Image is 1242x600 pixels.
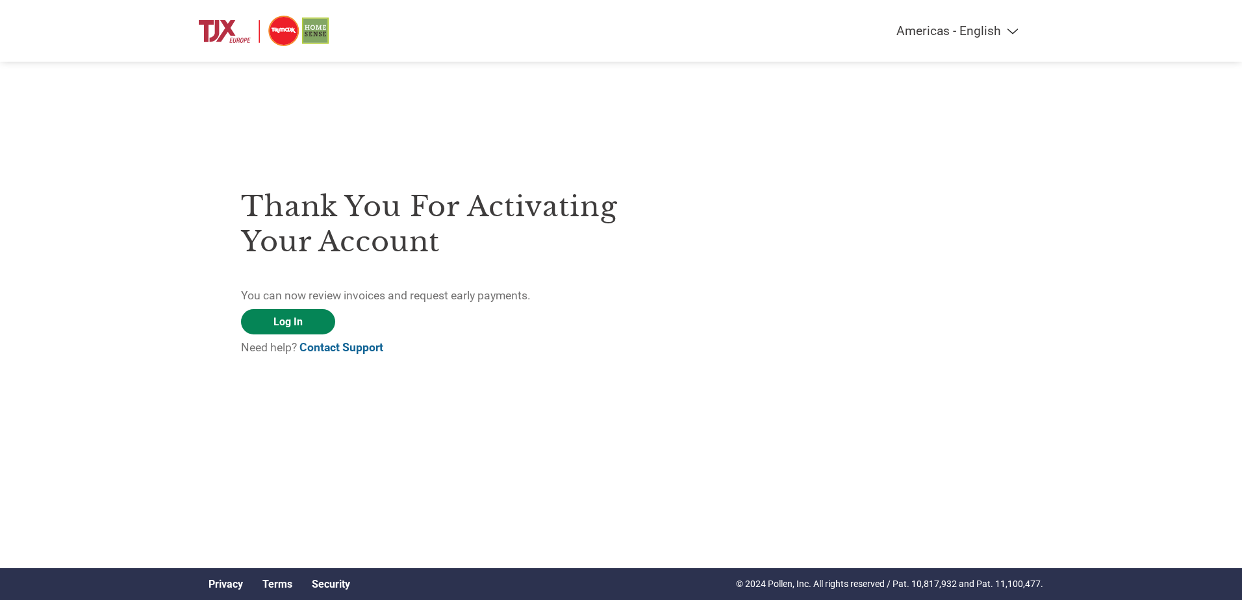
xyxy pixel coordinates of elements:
[241,287,621,304] p: You can now review invoices and request early payments.
[262,578,292,590] a: Terms
[209,578,243,590] a: Privacy
[312,578,350,590] a: Security
[241,189,621,259] h3: Thank you for activating your account
[241,309,335,334] a: Log In
[199,13,329,49] img: TJX Europe
[241,339,621,356] p: Need help?
[299,341,383,354] a: Contact Support
[736,577,1043,591] p: © 2024 Pollen, Inc. All rights reserved / Pat. 10,817,932 and Pat. 11,100,477.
